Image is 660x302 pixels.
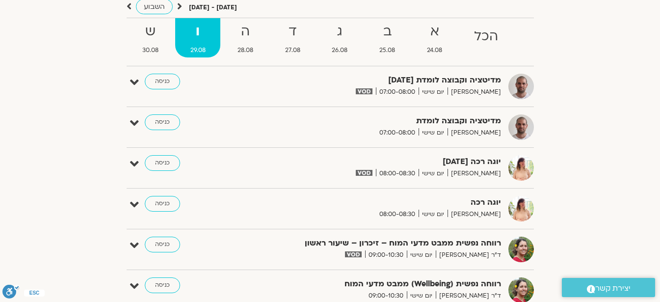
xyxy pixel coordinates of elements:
span: 09:00-10:30 [365,250,407,260]
a: ד27.08 [270,18,315,57]
span: יום שישי [419,87,448,97]
a: כניסה [145,155,180,171]
span: 28.08 [222,45,268,55]
span: השבוע [144,2,165,11]
strong: רווחה נפשית (Wellbeing) ממבט מדעי המוח [261,277,501,291]
a: הכל [459,18,513,57]
strong: ה [222,21,268,43]
a: ב25.08 [365,18,410,57]
strong: הכל [459,26,513,48]
span: יום שישי [407,250,436,260]
span: יום שישי [419,209,448,220]
a: יצירת קשר [562,278,655,297]
span: 30.08 [128,45,174,55]
img: vodicon [345,251,361,257]
strong: ו [175,21,220,43]
img: vodicon [356,170,372,176]
span: 26.08 [317,45,363,55]
span: [PERSON_NAME] [448,168,501,179]
strong: א [412,21,457,43]
strong: מדיטציה וקבוצה לומדת [261,114,501,128]
strong: מדיטציה וקבוצה לומדת [DATE] [261,74,501,87]
span: 07:00-08:00 [376,87,419,97]
span: 24.08 [412,45,457,55]
img: vodicon [356,88,372,94]
span: יום שישי [419,168,448,179]
span: 08:00-08:30 [376,168,419,179]
a: ג26.08 [317,18,363,57]
a: ה28.08 [222,18,268,57]
span: 09:00-10:30 [365,291,407,301]
span: יום שישי [419,128,448,138]
a: כניסה [145,114,180,130]
span: 29.08 [175,45,220,55]
a: כניסה [145,237,180,252]
span: [PERSON_NAME] [448,128,501,138]
a: א24.08 [412,18,457,57]
span: 25.08 [365,45,410,55]
span: יצירת קשר [595,282,631,295]
strong: ש [128,21,174,43]
strong: ד [270,21,315,43]
strong: יוגה רכה [DATE] [261,155,501,168]
span: 07:00-08:00 [376,128,419,138]
span: ד"ר [PERSON_NAME] [436,250,501,260]
p: [DATE] - [DATE] [189,2,237,13]
strong: ג [317,21,363,43]
span: [PERSON_NAME] [448,209,501,220]
a: כניסה [145,277,180,293]
strong: ב [365,21,410,43]
span: יום שישי [407,291,436,301]
span: 08:00-08:30 [376,209,419,220]
span: 27.08 [270,45,315,55]
a: ו29.08 [175,18,220,57]
span: ד"ר [PERSON_NAME] [436,291,501,301]
strong: רווחה נפשית ממבט מדעי המוח – זיכרון – שיעור ראשון [261,237,501,250]
span: [PERSON_NAME] [448,87,501,97]
strong: יוגה רכה [261,196,501,209]
a: כניסה [145,196,180,212]
a: ש30.08 [128,18,174,57]
a: כניסה [145,74,180,89]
